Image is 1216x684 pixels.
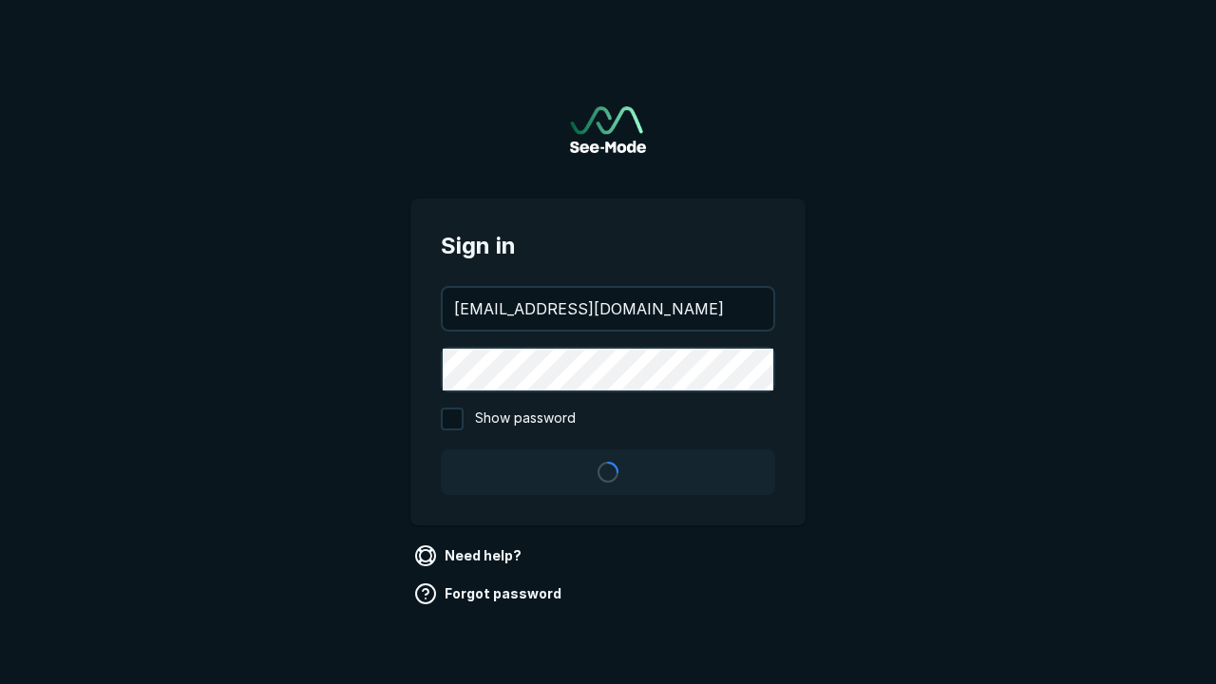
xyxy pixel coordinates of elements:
a: Need help? [410,541,529,571]
span: Show password [475,408,576,430]
a: Forgot password [410,579,569,609]
span: Sign in [441,229,775,263]
img: See-Mode Logo [570,106,646,153]
a: Go to sign in [570,106,646,153]
input: your@email.com [443,288,773,330]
